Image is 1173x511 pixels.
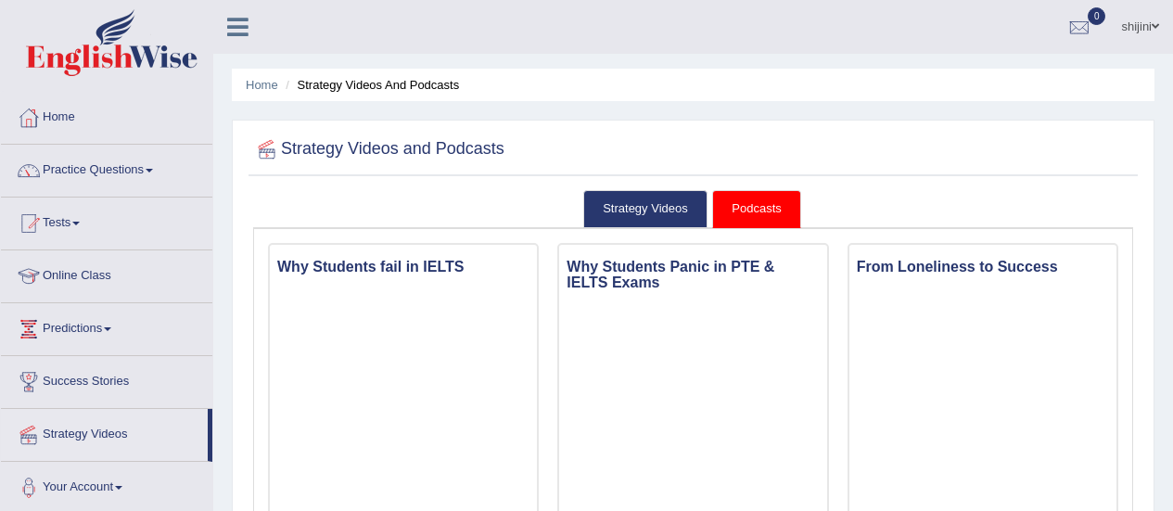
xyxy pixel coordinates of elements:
[559,254,826,296] h3: Why Students Panic in PTE & IELTS Exams
[1,409,208,455] a: Strategy Videos
[246,78,278,92] a: Home
[281,76,459,94] li: Strategy Videos and Podcasts
[712,190,800,228] a: Podcasts
[583,190,708,228] a: Strategy Videos
[1088,7,1106,25] span: 0
[1,356,212,402] a: Success Stories
[1,462,212,508] a: Your Account
[270,254,537,280] h3: Why Students fail in IELTS
[1,198,212,244] a: Tests
[1,145,212,191] a: Practice Questions
[1,303,212,350] a: Predictions
[253,135,504,163] h2: Strategy Videos and Podcasts
[849,254,1116,280] h3: From Loneliness to Success
[1,92,212,138] a: Home
[1,250,212,297] a: Online Class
